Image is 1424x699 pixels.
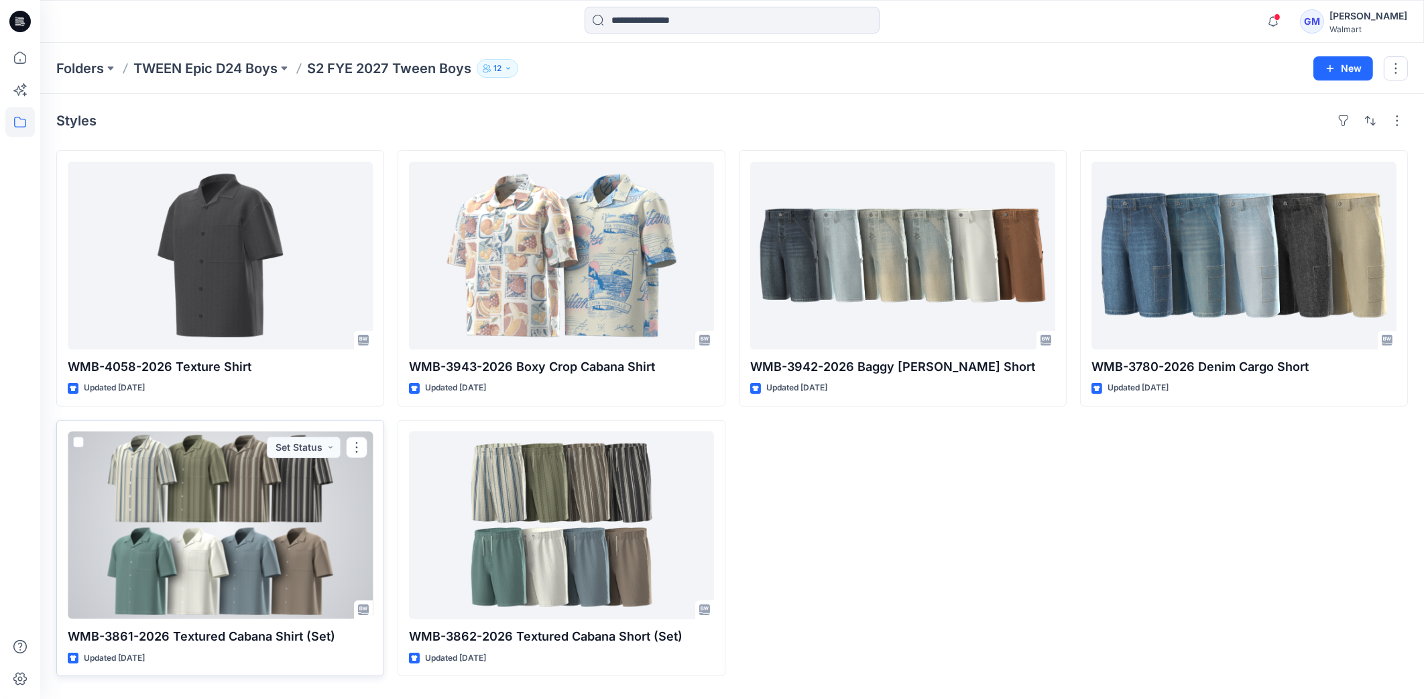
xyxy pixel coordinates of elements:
div: Walmart [1329,24,1407,34]
a: WMB-3861-2026 Textured Cabana Shirt (Set) [68,431,373,619]
button: New [1313,56,1373,80]
p: Updated [DATE] [766,381,827,395]
a: WMB-4058-2026 Texture Shirt [68,162,373,349]
p: Updated [DATE] [425,381,486,395]
a: Folders [56,59,104,78]
p: WMB-3862-2026 Textured Cabana Short (Set) [409,627,714,646]
a: WMB-3942-2026 Baggy Carpenter Short [750,162,1055,349]
a: WMB-3862-2026 Textured Cabana Short (Set) [409,431,714,619]
a: TWEEN Epic D24 Boys [133,59,278,78]
div: [PERSON_NAME] [1329,8,1407,24]
p: Updated [DATE] [425,651,486,665]
p: 12 [493,61,501,76]
a: WMB-3780-2026 Denim Cargo Short [1091,162,1397,349]
button: 12 [477,59,518,78]
p: WMB-3943-2026 Boxy Crop Cabana Shirt [409,358,714,376]
a: WMB-3943-2026 Boxy Crop Cabana Shirt [409,162,714,349]
p: Updated [DATE] [84,381,145,395]
p: Updated [DATE] [1108,381,1169,395]
p: WMB-3942-2026 Baggy [PERSON_NAME] Short [750,358,1055,376]
p: S2 FYE 2027 Tween Boys [307,59,471,78]
p: WMB-3861-2026 Textured Cabana Shirt (Set) [68,627,373,646]
h4: Styles [56,113,97,129]
div: GM [1300,9,1324,34]
p: Updated [DATE] [84,651,145,665]
p: WMB-4058-2026 Texture Shirt [68,358,373,376]
p: WMB-3780-2026 Denim Cargo Short [1091,358,1397,376]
